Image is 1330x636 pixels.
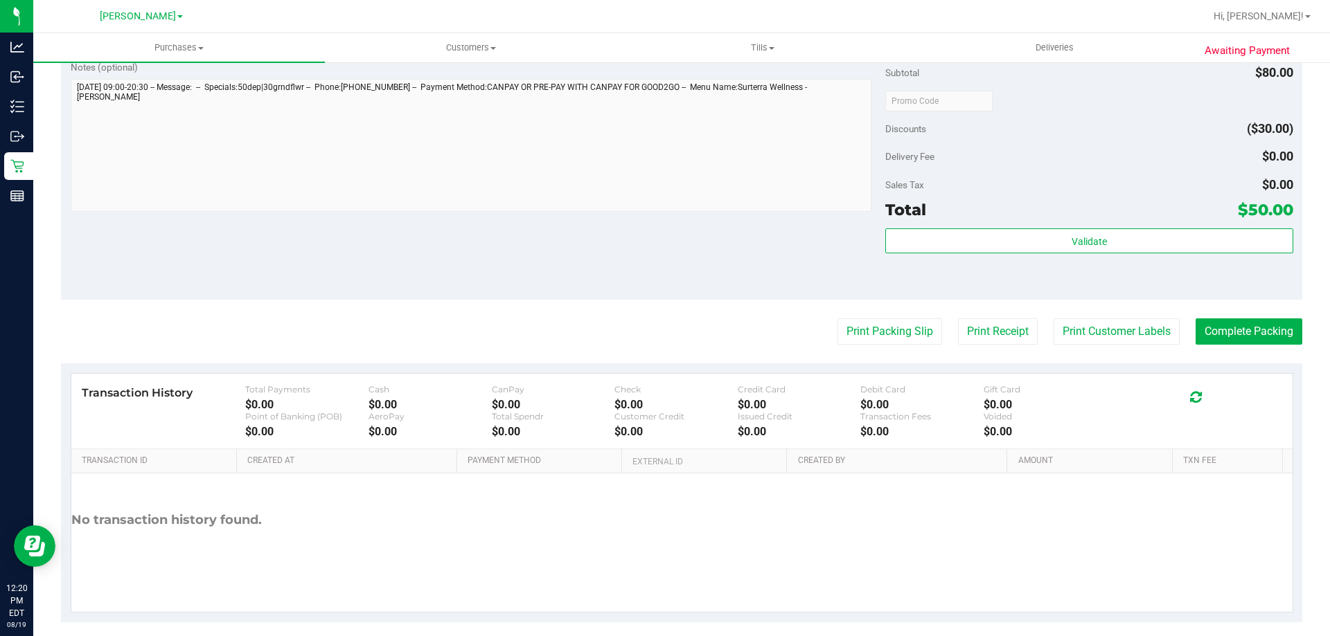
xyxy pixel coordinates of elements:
[614,411,738,421] div: Customer Credit
[492,384,615,394] div: CanPay
[885,67,919,78] span: Subtotal
[1017,42,1092,54] span: Deliveries
[326,42,616,54] span: Customers
[885,116,926,141] span: Discounts
[1205,43,1290,59] span: Awaiting Payment
[10,159,24,173] inline-svg: Retail
[1238,200,1293,219] span: $50.00
[885,228,1293,253] button: Validate
[860,425,984,438] div: $0.00
[1072,236,1107,247] span: Validate
[617,33,908,62] a: Tills
[1018,455,1167,466] a: Amount
[738,425,861,438] div: $0.00
[885,151,934,162] span: Delivery Fee
[1183,455,1277,466] a: Txn Fee
[738,411,861,421] div: Issued Credit
[614,384,738,394] div: Check
[468,455,617,466] a: Payment Method
[10,189,24,203] inline-svg: Reports
[885,91,993,111] input: Promo Code
[33,42,325,54] span: Purchases
[614,398,738,411] div: $0.00
[1247,121,1293,136] span: ($30.00)
[984,398,1107,411] div: $0.00
[860,384,984,394] div: Debit Card
[369,425,492,438] div: $0.00
[245,411,369,421] div: Point of Banking (POB)
[33,33,325,62] a: Purchases
[1214,10,1304,21] span: Hi, [PERSON_NAME]!
[860,411,984,421] div: Transaction Fees
[245,425,369,438] div: $0.00
[614,425,738,438] div: $0.00
[14,525,55,567] iframe: Resource center
[1262,177,1293,192] span: $0.00
[837,318,942,345] button: Print Packing Slip
[984,425,1107,438] div: $0.00
[10,70,24,84] inline-svg: Inbound
[958,318,1038,345] button: Print Receipt
[860,398,984,411] div: $0.00
[369,398,492,411] div: $0.00
[10,40,24,54] inline-svg: Analytics
[82,455,231,466] a: Transaction ID
[984,411,1107,421] div: Voided
[6,619,27,630] p: 08/19
[71,62,138,73] span: Notes (optional)
[369,411,492,421] div: AeroPay
[492,411,615,421] div: Total Spendr
[492,398,615,411] div: $0.00
[738,398,861,411] div: $0.00
[325,33,617,62] a: Customers
[71,473,262,567] div: No transaction history found.
[10,100,24,113] inline-svg: Inventory
[885,179,924,190] span: Sales Tax
[492,425,615,438] div: $0.00
[909,33,1200,62] a: Deliveries
[245,384,369,394] div: Total Payments
[10,129,24,143] inline-svg: Outbound
[1196,318,1302,345] button: Complete Packing
[1262,149,1293,163] span: $0.00
[621,449,786,474] th: External ID
[247,455,451,466] a: Created At
[984,384,1107,394] div: Gift Card
[245,398,369,411] div: $0.00
[100,10,176,22] span: [PERSON_NAME]
[885,200,926,219] span: Total
[6,582,27,619] p: 12:20 PM EDT
[798,455,1002,466] a: Created By
[1255,65,1293,80] span: $80.00
[369,384,492,394] div: Cash
[617,42,907,54] span: Tills
[1054,318,1180,345] button: Print Customer Labels
[738,384,861,394] div: Credit Card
